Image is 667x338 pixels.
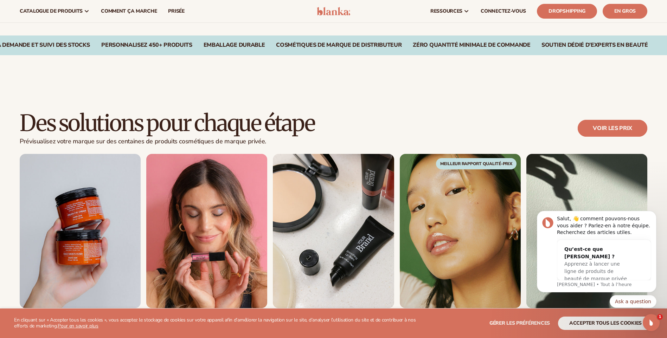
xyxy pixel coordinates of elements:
[20,8,83,14] span: Catalogue de produits
[20,111,315,135] h2: Des solutions pour chaque étape
[603,4,647,19] a: En gros
[20,138,315,145] p: Prévisualisez votre marque sur des centaines de produits cosmétiques de marque privée.
[14,317,417,329] p: En cliquant sur « Accepter tous les cookies », vous acceptez le stockage de cookies sur votre app...
[168,8,184,14] span: prisée
[276,42,402,48] div: COSMÉTIQUES DE MARQUE DE DISTRIBUTEUR
[146,154,267,308] img: Image Shopify 12
[657,314,663,320] span: 1
[578,120,647,137] a: Voir les prix
[58,323,98,329] a: Pour en savoir plus
[541,42,648,48] div: SOUTIEN DÉDIÉ D’EXPERTS EN BEAUTÉ
[317,7,350,15] img: logo
[643,314,660,331] iframe: Intercom live chat
[400,154,521,308] img: Image Shopify 16
[526,154,647,308] img: Image Shopify 18
[203,42,265,48] div: EMBALLAGE DURABLE
[101,42,192,48] div: PERSONNALISEZ 450+ PRODUITS
[436,158,517,169] span: Meilleur rapport qualité-prix
[413,42,530,48] div: ZÉRO QUANTITÉ MINIMALE DE COMMANDE
[537,4,597,19] a: Dropshipping
[273,154,394,308] img: Image Shopify 14
[101,8,157,14] span: Comment ça marche
[430,8,462,14] span: ressources
[489,317,550,330] button: Gérer les préférences
[489,320,550,326] span: Gérer les préférences
[20,154,141,308] img: Image Shopify 10
[481,8,526,14] span: CONNECTEZ-VOUS
[526,202,667,334] iframe: Intercom notifications message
